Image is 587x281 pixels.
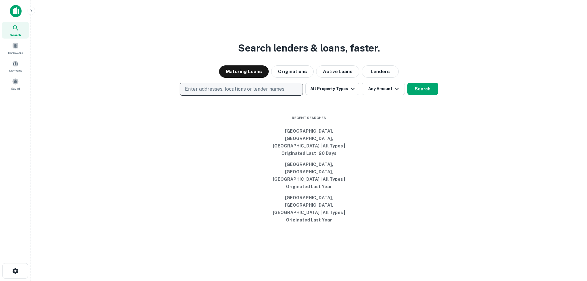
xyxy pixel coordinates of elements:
img: capitalize-icon.png [10,5,22,17]
button: Any Amount [362,83,405,95]
button: Originations [271,65,314,78]
a: Borrowers [2,40,29,56]
span: Recent Searches [263,115,355,121]
button: [GEOGRAPHIC_DATA], [GEOGRAPHIC_DATA], [GEOGRAPHIC_DATA] | All Types | Originated Last Year [263,192,355,225]
button: Enter addresses, locations or lender names [180,83,303,96]
button: Lenders [362,65,399,78]
a: Saved [2,76,29,92]
iframe: Chat Widget [556,232,587,261]
span: Borrowers [8,50,23,55]
span: Search [10,32,21,37]
button: Active Loans [316,65,359,78]
a: Search [2,22,29,39]
button: All Property Types [305,83,359,95]
button: [GEOGRAPHIC_DATA], [GEOGRAPHIC_DATA], [GEOGRAPHIC_DATA] | All Types | Originated Last 120 Days [263,126,355,159]
p: Enter addresses, locations or lender names [185,85,284,93]
span: Contacts [9,68,22,73]
button: Search [407,83,438,95]
h3: Search lenders & loans, faster. [238,41,380,56]
button: Maturing Loans [219,65,269,78]
span: Saved [11,86,20,91]
button: [GEOGRAPHIC_DATA], [GEOGRAPHIC_DATA], [GEOGRAPHIC_DATA] | All Types | Originated Last Year [263,159,355,192]
a: Contacts [2,58,29,74]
